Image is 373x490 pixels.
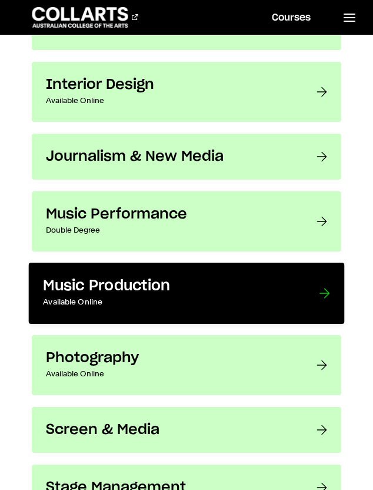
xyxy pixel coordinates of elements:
h3: Music Production [43,277,295,296]
p: Available Online [43,295,295,309]
div: Go to homepage [32,7,138,28]
a: Interior Design Available Online [32,62,341,122]
p: Double Degree [46,223,293,237]
h3: Screen & Media [46,421,293,439]
h3: Photography [46,349,293,367]
a: Screen & Media [32,407,341,453]
p: Available Online [46,94,293,108]
h3: Journalism & New Media [46,148,293,165]
p: Available Online [46,367,293,381]
h3: Music Performance [46,206,293,223]
a: Photography Available Online [32,335,341,395]
a: Music Performance Double Degree [32,191,341,251]
a: Journalism & New Media [32,134,341,180]
h3: Interior Design [46,76,293,94]
a: Music Production Available Online [29,263,345,324]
